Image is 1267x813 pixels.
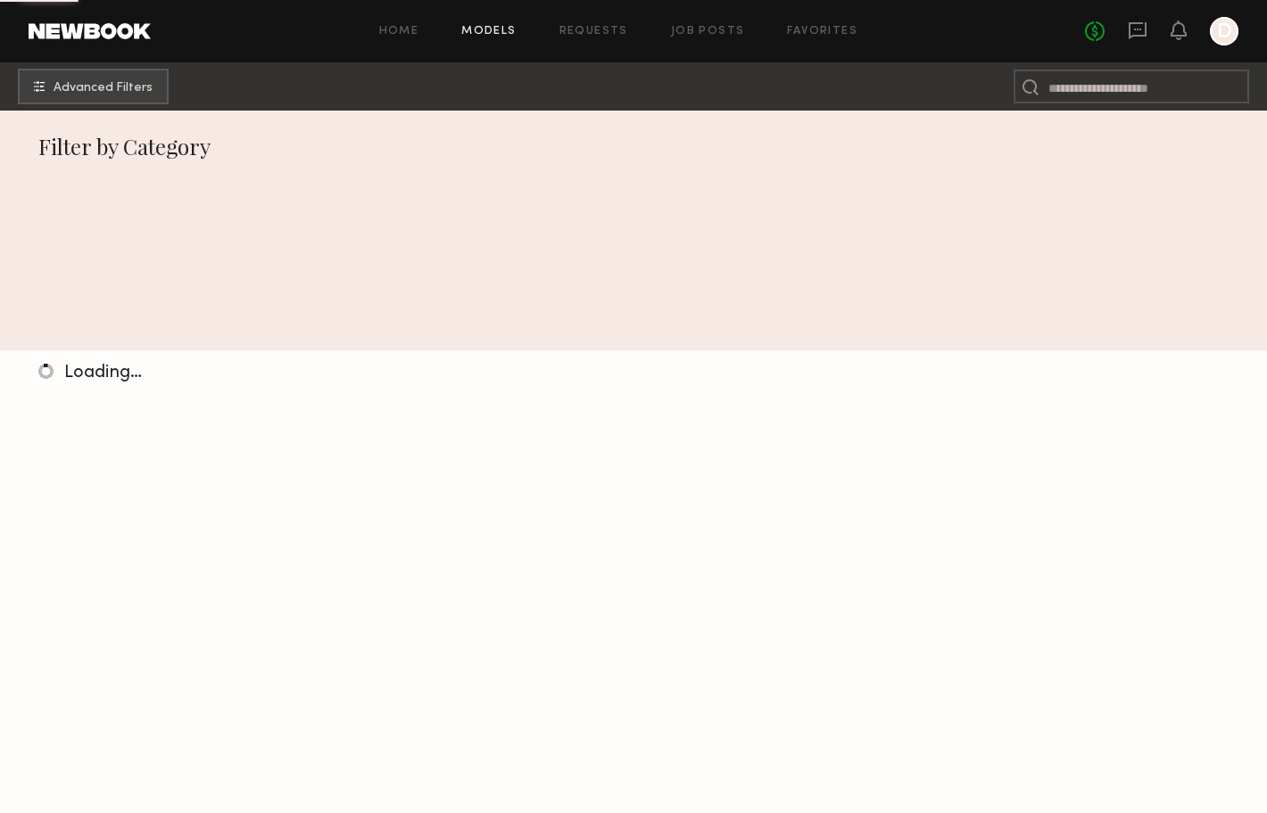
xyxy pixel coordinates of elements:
[559,26,628,37] a: Requests
[38,132,1247,160] div: Filter by Category
[1210,17,1238,45] a: D
[18,69,169,104] button: Advanced Filters
[64,365,142,382] span: Loading…
[54,82,153,94] span: Advanced Filters
[671,26,745,37] a: Job Posts
[461,26,516,37] a: Models
[379,26,419,37] a: Home
[787,26,857,37] a: Favorites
